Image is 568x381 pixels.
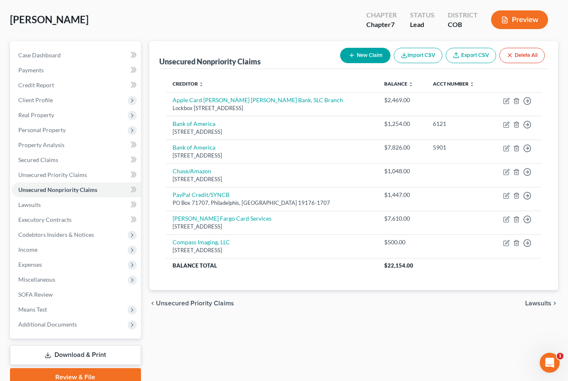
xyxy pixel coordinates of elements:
[199,82,204,87] i: unfold_more
[12,287,141,302] a: SOFA Review
[173,96,343,103] a: Apple Card [PERSON_NAME] [PERSON_NAME] Bank, SLC Branch
[384,96,420,104] div: $2,469.00
[173,191,230,198] a: PayPal Credit/SYNCB
[18,231,94,238] span: Codebtors Insiders & Notices
[551,300,558,307] i: chevron_right
[173,81,204,87] a: Creditor unfold_more
[384,120,420,128] div: $1,254.00
[446,48,496,63] a: Export CSV
[10,13,89,25] span: [PERSON_NAME]
[173,215,272,222] a: [PERSON_NAME] Fargo Card Services
[173,128,371,136] div: [STREET_ADDRESS]
[410,20,435,29] div: Lead
[12,182,141,197] a: Unsecured Nonpriority Claims
[366,10,397,20] div: Chapter
[557,353,563,359] span: 1
[448,20,478,29] div: COB
[340,48,390,63] button: New Claim
[491,10,548,29] button: Preview
[12,152,141,167] a: Secured Claims
[384,191,420,199] div: $1,447.00
[149,300,234,307] button: chevron_left Unsecured Priority Claims
[12,63,141,78] a: Payments
[18,66,44,74] span: Payments
[384,167,420,175] div: $1,048.00
[18,186,97,193] span: Unsecured Nonpriority Claims
[18,246,37,253] span: Income
[448,10,478,20] div: District
[10,345,141,365] a: Download & Print
[12,78,141,93] a: Credit Report
[540,353,560,373] iframe: Intercom live chat
[384,262,413,269] span: $22,154.00
[173,152,371,160] div: [STREET_ADDRESS]
[433,143,483,152] div: 5901
[18,156,58,163] span: Secured Claims
[173,199,371,207] div: PO Box 71707, Philadelphis, [GEOGRAPHIC_DATA] 19176-1707
[173,167,211,175] a: Chase/Amazon
[18,261,42,268] span: Expenses
[18,291,53,298] span: SOFA Review
[433,120,483,128] div: 6121
[173,120,215,127] a: Bank of America
[384,214,420,223] div: $7,610.00
[173,246,371,254] div: [STREET_ADDRESS]
[173,104,371,112] div: Lockbox [STREET_ADDRESS]
[525,300,551,307] span: Lawsuits
[18,111,54,118] span: Real Property
[18,201,41,208] span: Lawsuits
[18,126,66,133] span: Personal Property
[18,276,55,283] span: Miscellaneous
[156,300,234,307] span: Unsecured Priority Claims
[173,223,371,231] div: [STREET_ADDRESS]
[469,82,474,87] i: unfold_more
[12,167,141,182] a: Unsecured Priority Claims
[18,216,72,223] span: Executory Contracts
[391,20,395,28] span: 7
[18,171,87,178] span: Unsecured Priority Claims
[18,321,77,328] span: Additional Documents
[384,81,413,87] a: Balance unfold_more
[433,81,474,87] a: Acct Number unfold_more
[159,57,261,66] div: Unsecured Nonpriority Claims
[408,82,413,87] i: unfold_more
[18,96,53,103] span: Client Profile
[12,212,141,227] a: Executory Contracts
[12,197,141,212] a: Lawsuits
[384,238,420,246] div: $500.00
[18,306,47,313] span: Means Test
[12,138,141,152] a: Property Analysis
[366,20,397,29] div: Chapter
[166,258,378,273] th: Balance Total
[173,175,371,183] div: [STREET_ADDRESS]
[525,300,558,307] button: Lawsuits chevron_right
[173,238,230,246] a: Compass Imaging, LLC
[18,81,54,88] span: Credit Report
[173,144,215,151] a: Bank of America
[18,52,61,59] span: Case Dashboard
[499,48,545,63] button: Delete All
[149,300,156,307] i: chevron_left
[384,143,420,152] div: $7,826.00
[18,141,64,148] span: Property Analysis
[394,48,442,63] button: Import CSV
[12,48,141,63] a: Case Dashboard
[410,10,435,20] div: Status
